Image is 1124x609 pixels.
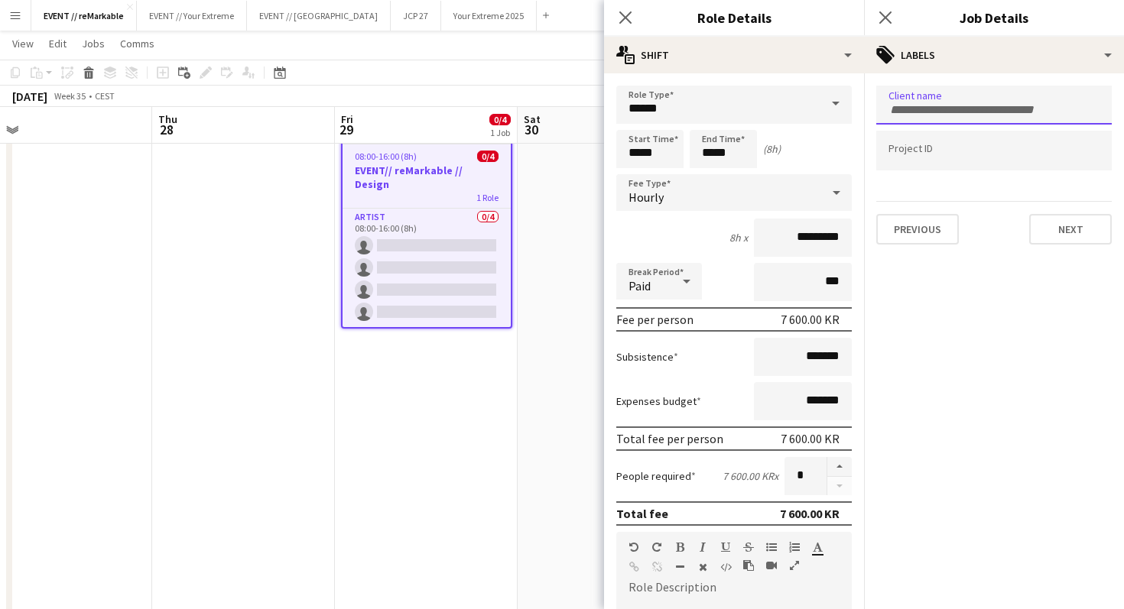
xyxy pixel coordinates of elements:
[524,112,541,126] span: Sat
[6,34,40,53] a: View
[864,8,1124,28] h3: Job Details
[489,114,511,125] span: 0/4
[341,112,353,126] span: Fri
[476,192,499,203] span: 1 Role
[616,394,701,408] label: Expenses budget
[729,231,748,245] div: 8h x
[743,559,754,572] button: Paste as plain text
[789,541,800,553] button: Ordered List
[616,506,668,521] div: Total fee
[490,127,510,138] div: 1 Job
[31,1,137,31] button: EVENT // reMarkable
[616,469,696,483] label: People required
[697,561,708,573] button: Clear Formatting
[120,37,154,50] span: Comms
[616,312,694,327] div: Fee per person
[339,121,353,138] span: 29
[864,37,1124,73] div: Labels
[1029,214,1112,245] button: Next
[114,34,161,53] a: Comms
[697,541,708,553] button: Italic
[629,541,639,553] button: Undo
[521,121,541,138] span: 30
[391,1,441,31] button: JCP 27
[50,90,89,102] span: Week 35
[781,312,840,327] div: 7 600.00 KR
[876,214,959,245] button: Previous
[888,144,1100,157] input: Type to search project ID labels...
[812,541,823,553] button: Text Color
[720,561,731,573] button: HTML Code
[720,541,731,553] button: Underline
[343,164,511,191] h3: EVENT// reMarkable // Design
[629,190,664,205] span: Hourly
[156,121,177,138] span: 28
[137,1,247,31] button: EVENT // Your Extreme
[674,541,685,553] button: Bold
[604,8,864,28] h3: Role Details
[477,151,499,162] span: 0/4
[158,112,177,126] span: Thu
[43,34,73,53] a: Edit
[76,34,111,53] a: Jobs
[888,103,1100,117] input: Type to search client labels...
[343,209,511,327] app-card-role: Artist0/408:00-16:00 (8h)
[827,457,852,477] button: Increase
[743,541,754,553] button: Strikethrough
[629,278,651,293] span: Paid
[616,431,723,446] div: Total fee per person
[355,151,417,162] span: 08:00-16:00 (8h)
[781,431,840,446] div: 7 600.00 KR
[616,350,678,364] label: Subsistence
[341,128,512,329] app-job-card: Draft08:00-16:00 (8h)0/4EVENT// reMarkable // Design1 RoleArtist0/408:00-16:00 (8h)
[247,1,391,31] button: EVENT // [GEOGRAPHIC_DATA]
[766,541,777,553] button: Unordered List
[766,559,777,572] button: Insert video
[789,559,800,572] button: Fullscreen
[82,37,105,50] span: Jobs
[763,142,781,156] div: (8h)
[12,37,34,50] span: View
[49,37,67,50] span: Edit
[780,506,840,521] div: 7 600.00 KR
[723,469,778,483] div: 7 600.00 KR x
[674,561,685,573] button: Horizontal Line
[12,89,47,104] div: [DATE]
[95,90,115,102] div: CEST
[651,541,662,553] button: Redo
[441,1,537,31] button: Your Extreme 2025
[604,37,864,73] div: Shift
